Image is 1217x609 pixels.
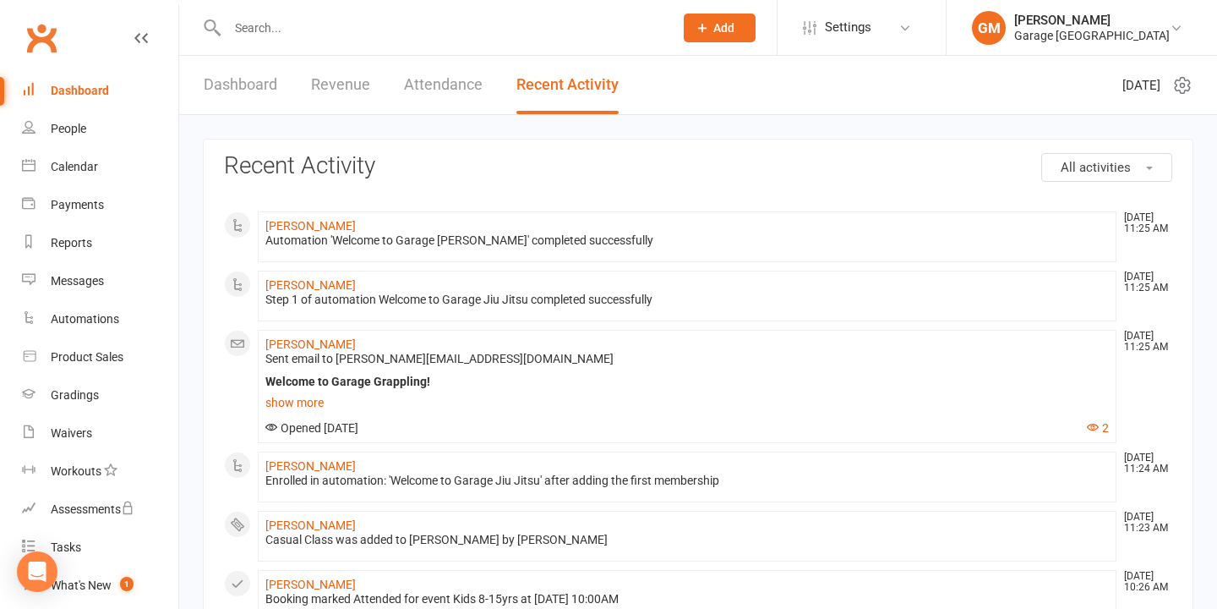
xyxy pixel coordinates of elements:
[22,567,178,605] a: What's New1
[22,262,178,300] a: Messages
[17,551,57,592] div: Open Intercom Messenger
[204,56,277,114] a: Dashboard
[265,578,356,591] a: [PERSON_NAME]
[22,72,178,110] a: Dashboard
[51,502,134,516] div: Assessments
[22,186,178,224] a: Payments
[51,579,112,592] div: What's New
[1116,453,1171,475] time: [DATE] 11:24 AM
[265,352,614,365] span: Sent email to [PERSON_NAME][EMAIL_ADDRESS][DOMAIN_NAME]
[224,153,1172,179] h3: Recent Activity
[1116,331,1171,353] time: [DATE] 11:25 AM
[1061,160,1131,175] span: All activities
[22,414,178,453] a: Waivers
[51,160,98,173] div: Calendar
[51,274,104,288] div: Messages
[1014,28,1170,43] div: Garage [GEOGRAPHIC_DATA]
[404,56,483,114] a: Attendance
[51,426,92,440] div: Waivers
[51,198,104,211] div: Payments
[265,421,358,435] span: Opened [DATE]
[222,16,662,40] input: Search...
[516,56,619,114] a: Recent Activity
[51,540,81,554] div: Tasks
[713,21,734,35] span: Add
[265,233,1109,248] div: Automation 'Welcome to Garage [PERSON_NAME]' completed successfully
[265,375,1109,389] div: Welcome to Garage Grappling!
[1087,421,1109,436] button: 2
[1116,512,1171,534] time: [DATE] 11:23 AM
[684,14,756,42] button: Add
[51,122,86,135] div: People
[265,459,356,473] a: [PERSON_NAME]
[22,529,178,567] a: Tasks
[51,464,101,478] div: Workouts
[51,350,123,364] div: Product Sales
[51,388,99,402] div: Gradings
[22,453,178,491] a: Workouts
[51,236,92,250] div: Reports
[22,148,178,186] a: Calendar
[22,376,178,414] a: Gradings
[265,474,1109,488] div: Enrolled in automation: 'Welcome to Garage Jiu Jitsu' after adding the first membership
[22,491,178,529] a: Assessments
[51,312,119,326] div: Automations
[120,577,134,591] span: 1
[265,592,1109,606] div: Booking marked Attended for event Kids 8-15yrs at [DATE] 10:00AM
[265,278,356,292] a: [PERSON_NAME]
[22,110,178,148] a: People
[22,224,178,262] a: Reports
[1116,571,1171,593] time: [DATE] 10:26 AM
[20,17,63,59] a: Clubworx
[265,293,1109,307] div: Step 1 of automation Welcome to Garage Jiu Jitsu completed successfully
[265,518,356,532] a: [PERSON_NAME]
[311,56,370,114] a: Revenue
[265,219,356,233] a: [PERSON_NAME]
[1116,212,1171,234] time: [DATE] 11:25 AM
[1014,13,1170,28] div: [PERSON_NAME]
[265,533,1109,547] div: Casual Class was added to [PERSON_NAME] by [PERSON_NAME]
[825,8,871,47] span: Settings
[51,84,109,97] div: Dashboard
[22,338,178,376] a: Product Sales
[265,391,1109,414] a: show more
[1041,153,1172,182] button: All activities
[265,337,356,351] a: [PERSON_NAME]
[1122,75,1160,96] span: [DATE]
[1116,272,1171,294] time: [DATE] 11:25 AM
[972,11,1006,45] div: GM
[22,300,178,338] a: Automations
